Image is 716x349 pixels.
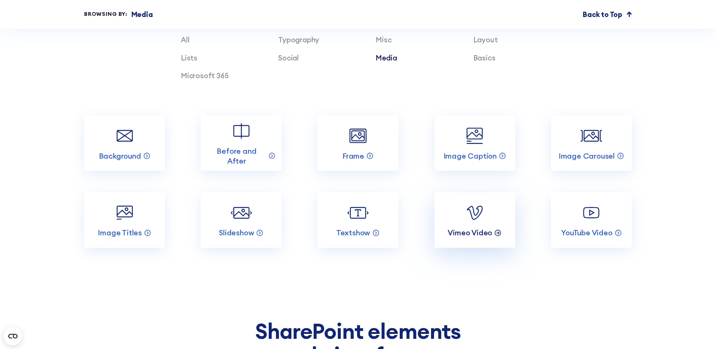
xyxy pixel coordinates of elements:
[231,202,252,224] img: Slideshow
[278,35,319,44] a: Typography
[551,192,632,248] a: YouTube Video
[580,202,602,224] img: YouTube Video
[376,53,397,62] a: Media
[347,202,369,224] img: Textshow
[551,115,632,171] a: Image Carousel
[114,202,136,224] img: Image Titles
[98,228,142,238] p: Image Titles
[84,10,128,18] div: Browsing by:
[434,192,515,248] a: Vimeo Video
[231,120,252,142] img: Before and After
[131,9,153,20] p: Media
[84,192,165,248] a: Image Titles
[317,192,398,248] a: Textshow
[583,9,622,20] p: Back to Top
[561,228,612,238] p: YouTube Video
[464,202,485,224] img: Vimeo Video
[448,228,492,238] p: Vimeo Video
[443,151,497,161] p: Image Caption
[376,35,391,44] a: Misc
[278,53,299,62] a: Social
[201,115,282,171] a: Before and After
[473,53,496,62] a: Basics
[580,261,716,349] iframe: Chat Widget
[559,151,615,161] p: Image Carousel
[342,151,364,161] p: Frame
[114,125,136,147] img: Background
[473,35,498,44] a: Layout
[336,228,370,238] p: Textshow
[84,115,165,171] a: Background
[583,9,632,20] a: Back to Top
[181,35,189,44] a: All
[317,115,398,171] a: Frame
[4,327,22,345] button: Open CMP widget
[464,125,485,147] img: Image Caption
[219,228,254,238] p: Slideshow
[181,53,197,62] a: Lists
[347,125,369,147] img: Frame
[99,151,141,161] p: Background
[181,71,229,80] a: Microsoft 365
[207,146,266,166] p: Before and After
[580,125,602,147] img: Image Carousel
[201,192,282,248] a: Slideshow
[434,115,515,171] a: Image Caption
